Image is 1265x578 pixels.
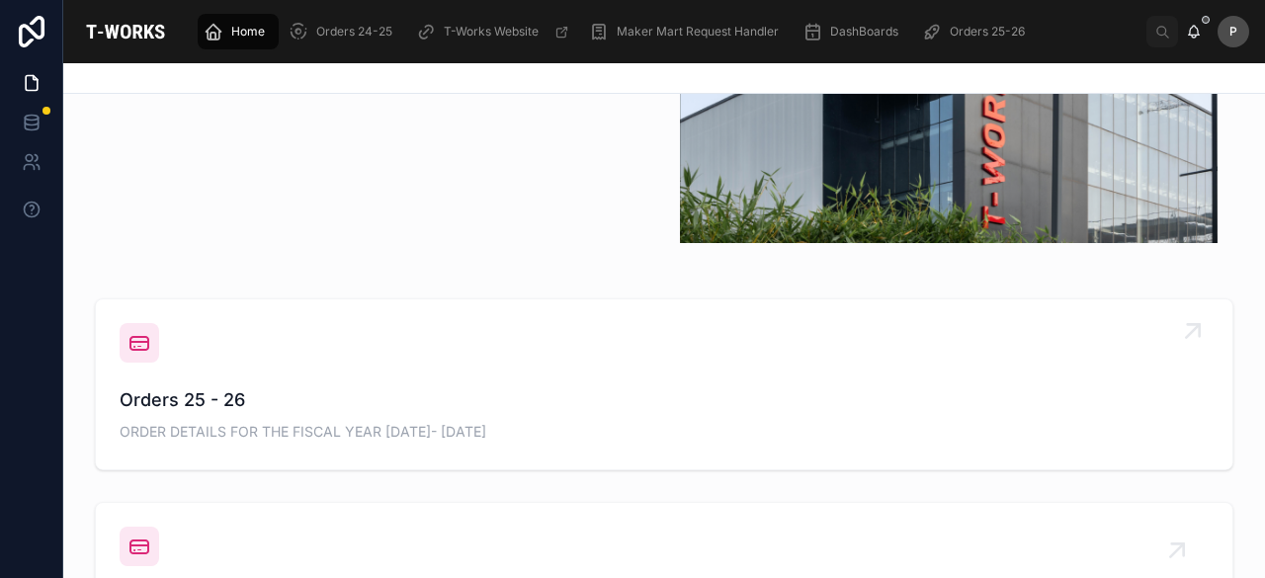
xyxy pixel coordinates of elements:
div: scrollable content [188,10,1146,53]
a: T-Works Website [410,14,579,49]
span: Maker Mart Request Handler [617,24,779,40]
a: DashBoards [797,14,912,49]
span: Orders 25 - 26 [120,386,1209,414]
span: Orders 24-25 [316,24,392,40]
span: DashBoards [830,24,898,40]
span: ORDER DETAILS FOR THE FISCAL YEAR [DATE]- [DATE] [120,422,1209,442]
span: Orders 25-26 [950,24,1025,40]
span: Home [231,24,265,40]
a: Orders 25 - 26ORDER DETAILS FOR THE FISCAL YEAR [DATE]- [DATE] [96,299,1232,469]
a: Orders 25-26 [916,14,1039,49]
span: P [1229,24,1237,40]
a: Orders 24-25 [283,14,406,49]
a: Maker Mart Request Handler [583,14,793,49]
span: T-Works Website [444,24,539,40]
img: App logo [79,16,172,47]
a: Home [198,14,279,49]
